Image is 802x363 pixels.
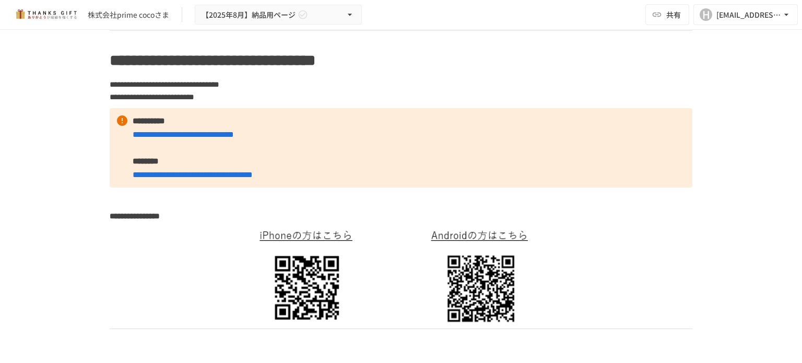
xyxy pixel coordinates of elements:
div: [EMAIL_ADDRESS][DOMAIN_NAME] [716,8,781,21]
span: 【2025年8月】納品用ページ [202,8,296,21]
img: mMP1OxWUAhQbsRWCurg7vIHe5HqDpP7qZo7fRoNLXQh [13,6,79,23]
span: 共有 [666,9,681,20]
div: 株式会社prime cocoさま [88,9,169,20]
button: 【2025年8月】納品用ページ [195,5,362,25]
div: H [700,8,712,21]
button: 共有 [645,4,689,25]
img: yE3MlILuB5yoMJLIvIuruww1FFU0joKMIrHL3wH5nFg [253,228,549,324]
button: H[EMAIL_ADDRESS][DOMAIN_NAME] [693,4,798,25]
